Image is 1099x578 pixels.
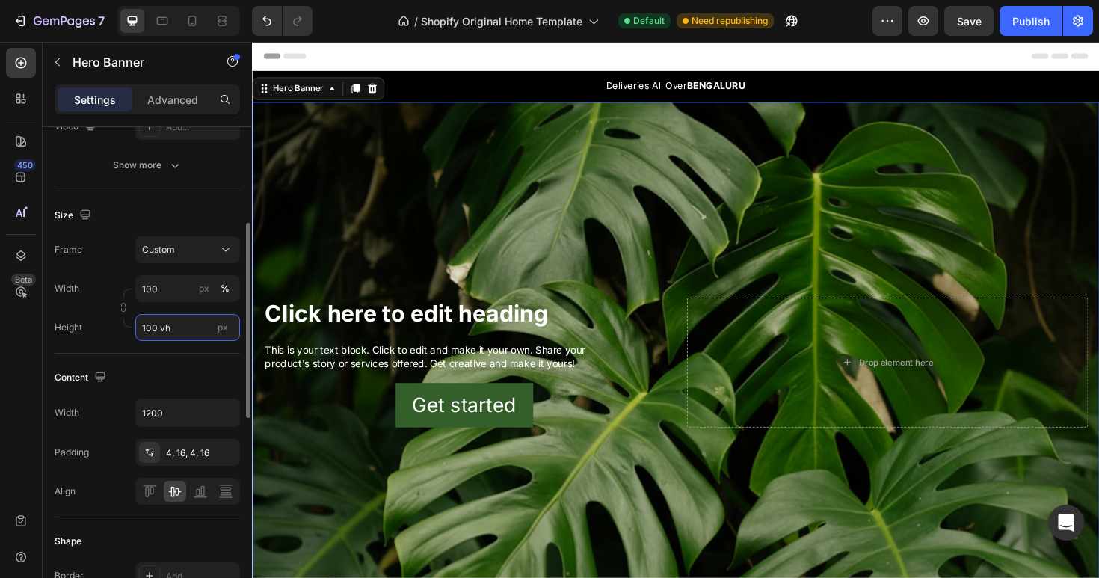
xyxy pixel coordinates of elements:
[19,43,78,56] div: Hero Banner
[11,274,36,286] div: Beta
[944,6,994,36] button: Save
[12,317,437,349] div: Rich Text Editor. Editing area: main
[55,282,79,295] label: Width
[1000,6,1062,36] button: Publish
[957,15,982,28] span: Save
[55,446,89,459] div: Padding
[1048,505,1084,541] div: Open Intercom Messenger
[199,282,209,295] div: px
[135,314,240,341] input: px
[147,92,198,108] p: Advanced
[1012,13,1050,29] div: Publish
[642,333,721,345] div: Drop element here
[421,13,582,29] span: Shopify Original Home Template
[55,485,76,498] div: Align
[74,92,116,108] p: Settings
[135,236,240,263] button: Custom
[166,446,236,460] div: 4, 16, 4, 16
[152,361,298,408] button: Get started
[221,282,230,295] div: %
[113,158,182,173] div: Show more
[218,322,228,333] span: px
[692,14,768,28] span: Need republishing
[12,271,437,305] h2: Rich Text Editor. Editing area: main
[73,53,200,71] p: Hero Banner
[55,152,240,179] button: Show more
[216,280,234,298] button: px
[136,399,239,426] input: Auto
[461,40,523,52] strong: BENGALURU
[195,280,213,298] button: %
[55,535,81,548] div: Shape
[252,6,313,36] div: Undo/Redo
[13,319,435,348] p: This is your text block. Click to edit and make it your own. Share your product's story or servic...
[55,206,94,226] div: Size
[98,12,105,30] p: 7
[633,14,665,28] span: Default
[135,275,240,302] input: px%
[6,6,111,36] button: 7
[55,321,82,334] label: Height
[166,120,236,134] div: Add...
[55,368,109,388] div: Content
[55,406,79,419] div: Width
[414,13,418,29] span: /
[170,370,280,399] div: Get started
[1,40,896,55] p: Deliveries All Over
[252,42,1099,578] iframe: Design area
[13,272,435,304] p: Click here to edit heading
[55,243,82,256] label: Frame
[142,243,175,256] span: Custom
[14,159,36,171] div: 450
